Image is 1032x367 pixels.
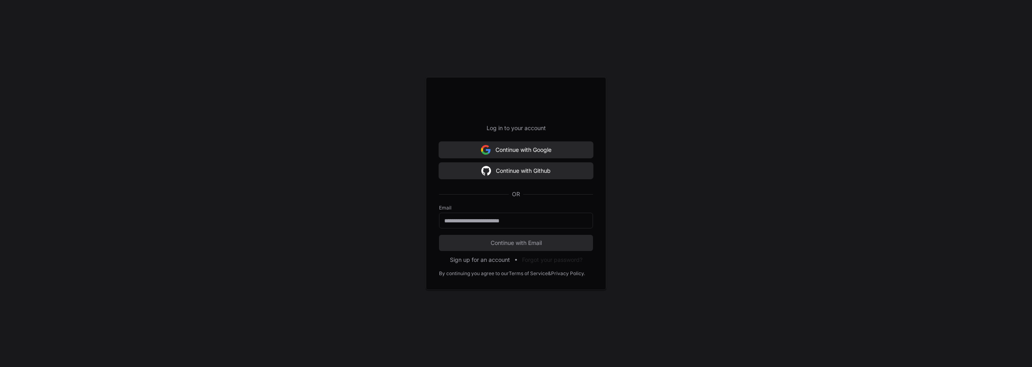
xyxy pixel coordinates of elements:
[439,163,593,179] button: Continue with Github
[439,124,593,132] p: Log in to your account
[522,256,583,264] button: Forgot your password?
[481,163,491,179] img: Sign in with google
[450,256,510,264] button: Sign up for an account
[548,270,551,277] div: &
[439,235,593,251] button: Continue with Email
[509,270,548,277] a: Terms of Service
[509,190,523,198] span: OR
[551,270,585,277] a: Privacy Policy.
[439,270,509,277] div: By continuing you agree to our
[439,239,593,247] span: Continue with Email
[439,205,593,211] label: Email
[481,142,491,158] img: Sign in with google
[439,142,593,158] button: Continue with Google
